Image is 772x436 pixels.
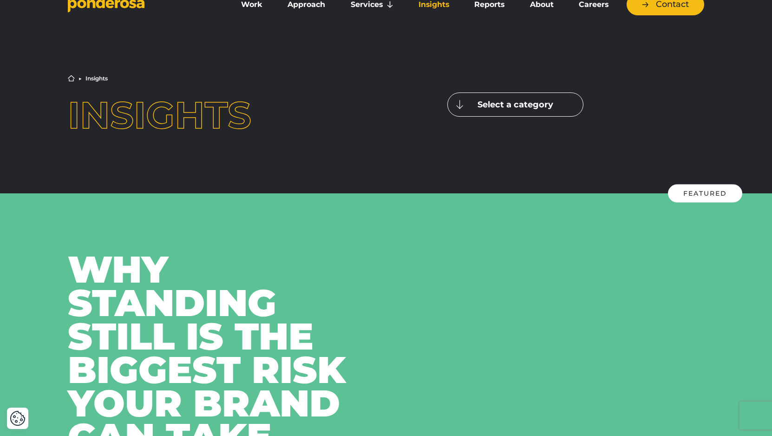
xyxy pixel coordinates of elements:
[447,92,583,117] button: Select a category
[668,185,742,203] div: Featured
[68,92,251,138] span: Insights
[10,410,26,426] img: Revisit consent button
[68,75,75,82] a: Home
[79,76,82,81] li: ▶︎
[10,410,26,426] button: Cookie Settings
[85,76,108,81] li: Insights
